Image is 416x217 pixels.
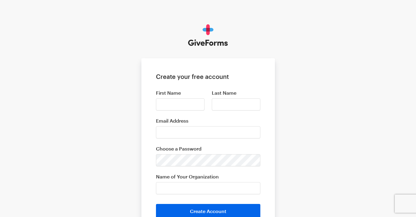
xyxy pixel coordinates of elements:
[156,73,260,80] h1: Create your free account
[156,118,260,124] label: Email Address
[212,90,260,96] label: Last Name
[156,174,260,180] label: Name of Your Organization
[188,24,228,46] img: GiveForms
[156,90,205,96] label: First Name
[156,146,260,152] label: Choose a Password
